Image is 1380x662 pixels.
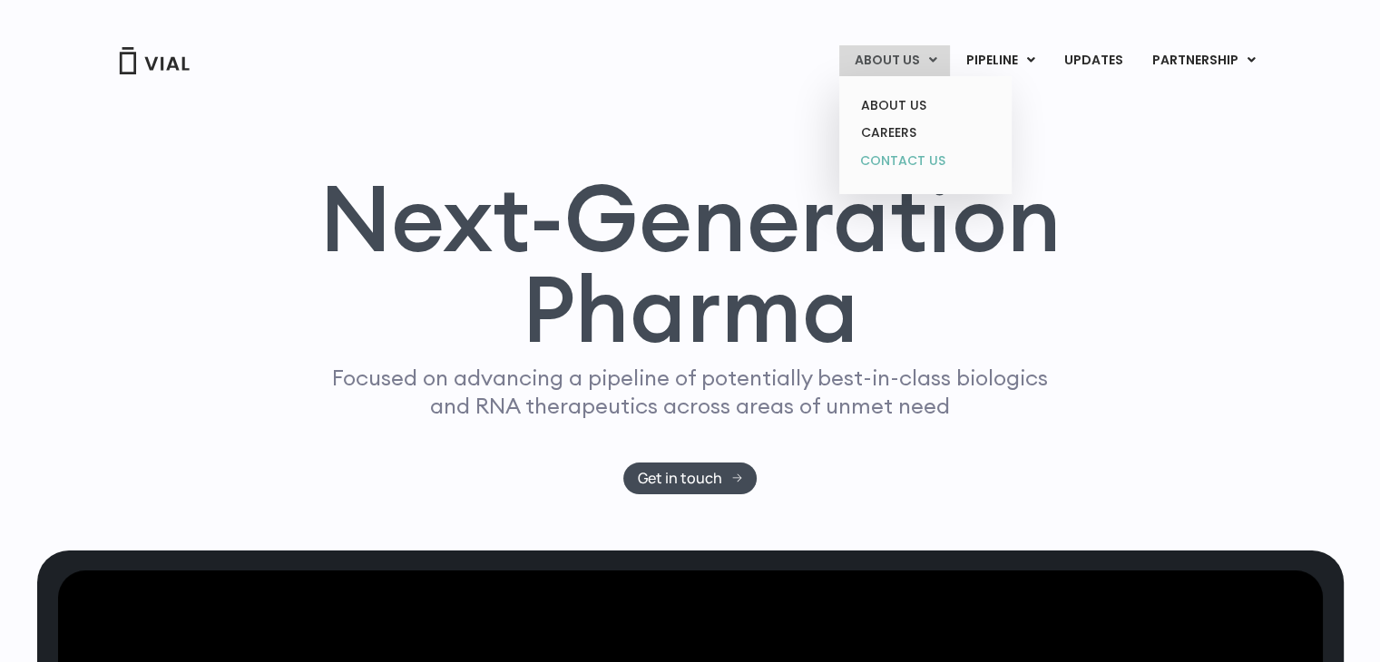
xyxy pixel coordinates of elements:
[325,364,1056,420] p: Focused on advancing a pipeline of potentially best-in-class biologics and RNA therapeutics acros...
[846,92,1004,120] a: ABOUT US
[1137,45,1269,76] a: PARTNERSHIPMenu Toggle
[846,119,1004,147] a: CAREERS
[623,462,757,494] a: Get in touch
[839,45,950,76] a: ABOUT USMenu Toggle
[951,45,1048,76] a: PIPELINEMenu Toggle
[118,47,191,74] img: Vial Logo
[298,172,1083,355] h1: Next-Generation Pharma
[638,472,722,485] span: Get in touch
[846,147,1004,176] a: CONTACT US
[1049,45,1136,76] a: UPDATES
